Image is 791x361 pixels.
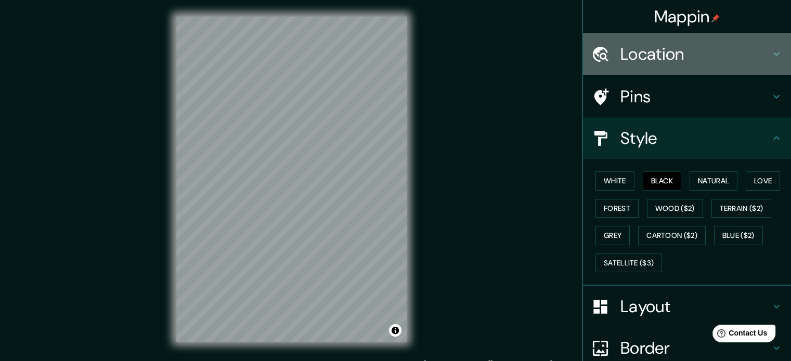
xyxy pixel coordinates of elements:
[620,338,770,358] h4: Border
[638,226,706,245] button: Cartoon ($2)
[620,44,770,64] h4: Location
[647,199,703,218] button: Wood ($2)
[620,86,770,107] h4: Pins
[583,117,791,159] div: Style
[690,171,737,191] button: Natural
[746,171,780,191] button: Love
[711,14,720,22] img: pin-icon.png
[595,253,662,273] button: Satellite ($3)
[711,199,772,218] button: Terrain ($2)
[583,33,791,75] div: Location
[620,128,770,149] h4: Style
[595,226,630,245] button: Grey
[389,324,401,337] button: Toggle attribution
[176,17,407,342] canvas: Map
[583,286,791,327] div: Layout
[654,6,720,27] h4: Mappin
[595,199,639,218] button: Forest
[698,320,780,350] iframe: Help widget launcher
[595,171,634,191] button: White
[583,76,791,117] div: Pins
[643,171,682,191] button: Black
[714,226,763,245] button: Blue ($2)
[620,296,770,317] h4: Layout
